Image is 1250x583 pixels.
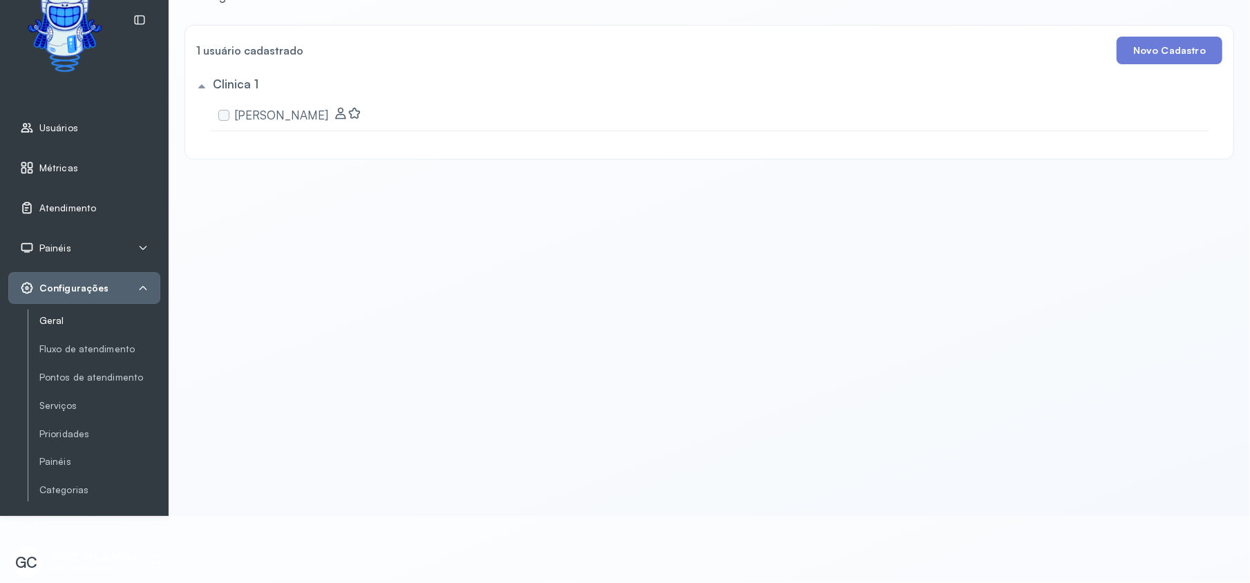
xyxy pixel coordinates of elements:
[1117,37,1222,64] button: Novo Cadastro
[20,161,149,175] a: Métricas
[39,372,160,383] a: Pontos de atendimento
[39,122,78,134] span: Usuários
[39,426,160,443] a: Prioridades
[39,312,160,329] a: Geral
[39,242,71,254] span: Painéis
[20,121,149,135] a: Usuários
[50,563,136,575] p: Administrador
[50,550,136,563] p: [PERSON_NAME]
[196,41,303,60] h4: 1 usuário cadastrado
[20,201,149,215] a: Atendimento
[39,202,96,214] span: Atendimento
[213,77,258,91] h5: Clinica 1
[39,343,160,355] a: Fluxo de atendimento
[39,397,160,414] a: Serviços
[39,400,160,412] a: Serviços
[235,108,328,122] span: [PERSON_NAME]
[39,484,160,496] a: Categorias
[39,162,78,174] span: Métricas
[39,283,108,294] span: Configurações
[39,341,160,358] a: Fluxo de atendimento
[39,428,160,440] a: Prioridades
[39,481,160,499] a: Categorias
[39,456,160,468] a: Painéis
[39,369,160,386] a: Pontos de atendimento
[39,453,160,470] a: Painéis
[39,520,74,532] span: Suporte
[39,315,160,327] a: Geral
